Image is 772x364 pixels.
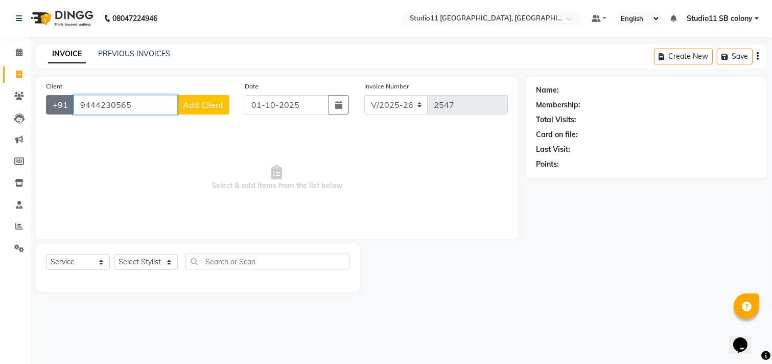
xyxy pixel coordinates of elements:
[245,82,259,91] label: Date
[26,4,96,33] img: logo
[46,95,75,115] button: +91
[74,95,177,115] input: Search by Name/Mobile/Email/Code
[687,13,753,24] span: Studio11 SB colony
[112,4,157,33] b: 08047224946
[654,49,713,64] button: Create New
[536,159,559,170] div: Points:
[536,129,578,140] div: Card on file:
[536,144,570,155] div: Last Visit:
[364,82,409,91] label: Invoice Number
[183,100,223,110] span: Add Client
[48,45,86,63] a: INVOICE
[46,127,508,229] span: Select & add items from the list below
[177,95,229,115] button: Add Client
[729,323,762,354] iframe: chat widget
[46,82,62,91] label: Client
[717,49,753,64] button: Save
[185,254,349,269] input: Search or Scan
[536,100,580,110] div: Membership:
[536,85,559,96] div: Name:
[98,49,170,58] a: PREVIOUS INVOICES
[536,115,576,125] div: Total Visits:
